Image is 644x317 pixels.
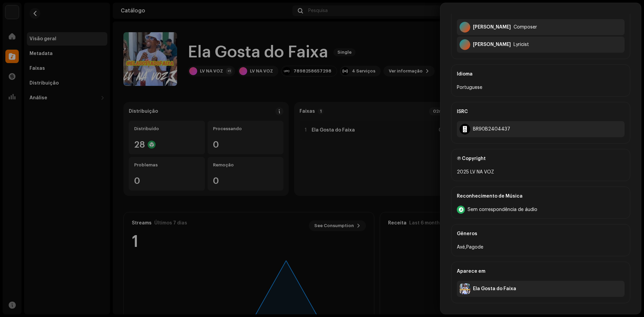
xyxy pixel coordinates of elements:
[473,286,516,292] div: Ela Gosta do Faixa
[457,149,625,168] div: Ⓟ Copyright
[457,224,625,243] div: Gêneros
[457,84,625,92] div: Portuguese
[457,168,625,176] div: 2025 LV NA VOZ
[457,102,625,121] div: ISRC
[473,126,510,132] div: BR90B2404437
[514,24,537,30] div: Composer
[514,42,529,47] div: Lyricist
[460,283,470,294] img: e8584ab8-9732-4a51-8044-0d2486b70438
[457,65,625,84] div: Idioma
[457,187,625,206] div: Reconhecimento de Música
[473,42,511,47] div: Jeferson Luis
[473,24,511,30] div: Jeferson Luis
[468,207,537,212] span: Sem correspondência de áudio
[457,262,625,281] div: Aparece em
[457,243,625,251] div: Axé,Pagode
